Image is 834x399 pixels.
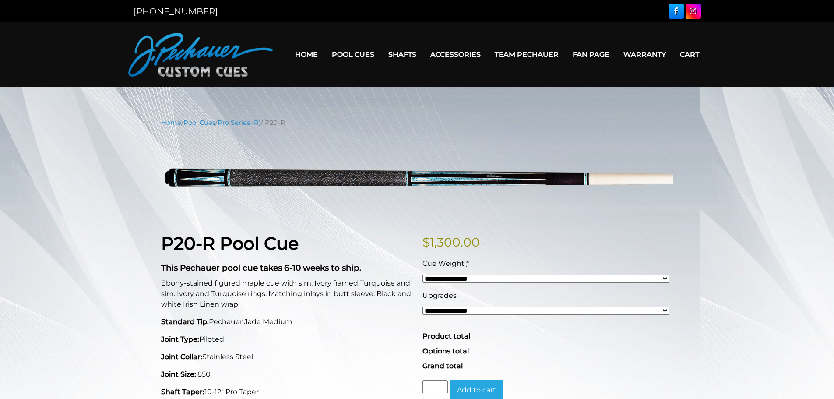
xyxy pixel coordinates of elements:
img: Pechauer Custom Cues [128,33,273,77]
p: Ebony-stained figured maple cue with sim. Ivory framed Turquoise and sim. Ivory and Turquoise rin... [161,278,412,310]
span: Grand total [422,362,463,370]
a: Pro Series (R) [218,119,261,127]
img: p20-R.png [161,134,673,219]
nav: Breadcrumb [161,118,673,127]
a: Cart [673,43,706,66]
a: Team Pechauer [488,43,566,66]
span: Upgrades [422,291,457,300]
span: Options total [422,347,469,355]
strong: Standard Tip: [161,318,209,326]
p: .850 [161,369,412,380]
strong: P20-R Pool Cue [161,233,299,254]
strong: Joint Size: [161,370,196,378]
p: 10-12" Pro Taper [161,387,412,397]
strong: Joint Type: [161,335,199,343]
strong: Joint Collar: [161,353,202,361]
a: Pool Cues [325,43,381,66]
p: Pechauer Jade Medium [161,317,412,327]
abbr: required [466,259,469,268]
p: Piloted [161,334,412,345]
span: $ [422,235,430,250]
a: [PHONE_NUMBER] [134,6,218,17]
input: Product quantity [422,380,448,393]
bdi: 1,300.00 [422,235,480,250]
a: Pool Cues [183,119,215,127]
strong: Shaft Taper: [161,388,204,396]
a: Shafts [381,43,423,66]
a: Home [288,43,325,66]
a: Fan Page [566,43,616,66]
p: Stainless Steel [161,352,412,362]
a: Warranty [616,43,673,66]
a: Home [161,119,181,127]
a: Accessories [423,43,488,66]
strong: This Pechauer pool cue takes 6-10 weeks to ship. [161,263,361,273]
span: Cue Weight [422,259,465,268]
span: Product total [422,332,470,340]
